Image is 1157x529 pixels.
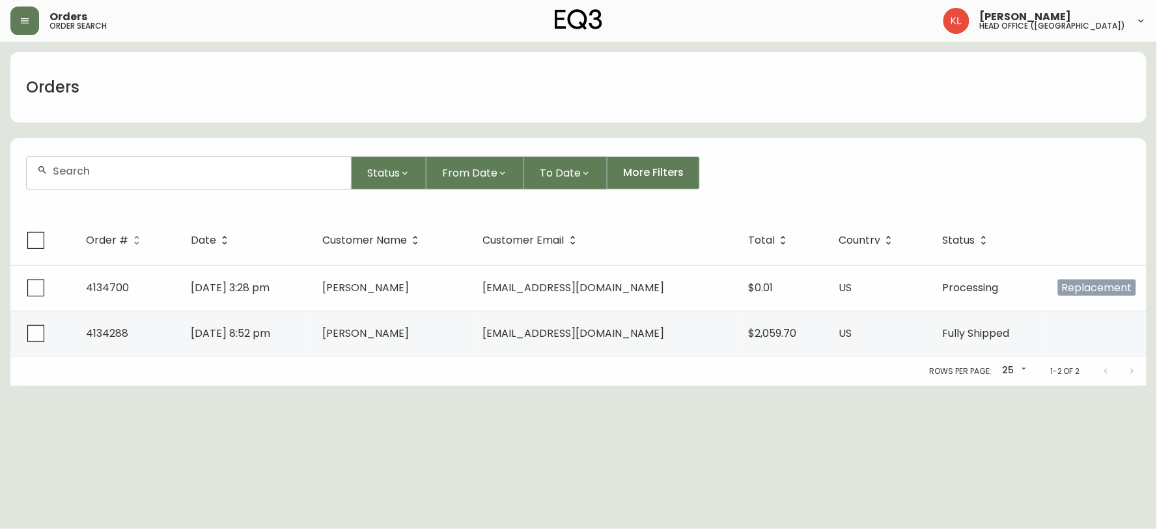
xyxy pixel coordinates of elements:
[748,236,775,244] span: Total
[86,326,128,341] span: 4134288
[839,236,880,244] span: Country
[839,280,852,295] span: US
[943,236,975,244] span: Status
[980,12,1072,22] span: [PERSON_NAME]
[607,156,700,190] button: More Filters
[748,235,792,246] span: Total
[943,280,999,295] span: Processing
[191,235,233,246] span: Date
[191,236,216,244] span: Date
[483,280,665,295] span: [EMAIL_ADDRESS][DOMAIN_NAME]
[943,235,992,246] span: Status
[943,8,969,34] img: 2c0c8aa7421344cf0398c7f872b772b5
[86,236,128,244] span: Order #
[322,235,424,246] span: Customer Name
[426,156,524,190] button: From Date
[483,235,581,246] span: Customer Email
[540,165,581,181] span: To Date
[943,326,1010,341] span: Fully Shipped
[839,235,897,246] span: Country
[748,280,773,295] span: $0.01
[483,236,565,244] span: Customer Email
[322,326,409,341] span: [PERSON_NAME]
[352,156,426,190] button: Status
[623,165,684,180] span: More Filters
[524,156,607,190] button: To Date
[1050,365,1080,377] p: 1-2 of 2
[26,76,79,98] h1: Orders
[483,326,665,341] span: [EMAIL_ADDRESS][DOMAIN_NAME]
[555,9,603,30] img: logo
[191,280,270,295] span: [DATE] 3:28 pm
[53,165,341,177] input: Search
[930,365,992,377] p: Rows per page:
[980,22,1126,30] h5: head office ([GEOGRAPHIC_DATA])
[367,165,400,181] span: Status
[49,22,107,30] h5: order search
[322,236,407,244] span: Customer Name
[442,165,497,181] span: From Date
[748,326,796,341] span: $2,059.70
[191,326,270,341] span: [DATE] 8:52 pm
[49,12,87,22] span: Orders
[1058,279,1136,296] span: Replacement
[86,235,145,246] span: Order #
[839,326,852,341] span: US
[86,280,129,295] span: 4134700
[997,360,1029,382] div: 25
[322,280,409,295] span: [PERSON_NAME]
